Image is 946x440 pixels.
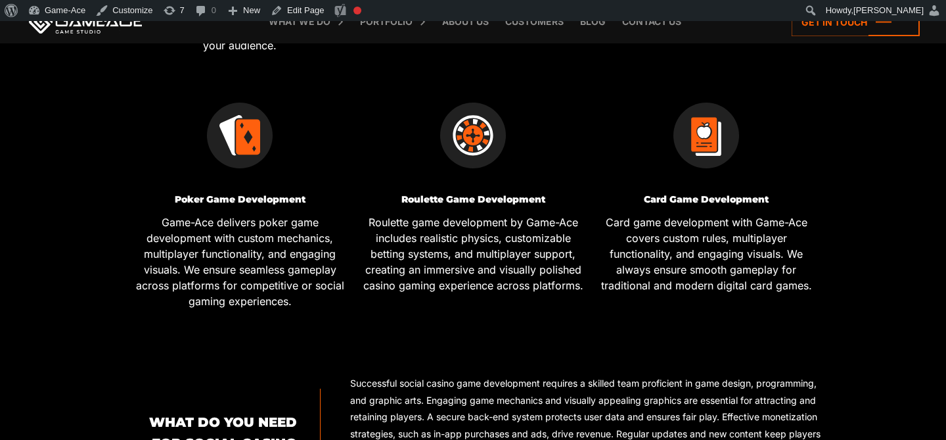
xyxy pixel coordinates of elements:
[853,5,924,15] span: [PERSON_NAME]
[595,195,818,293] a: Card Game Development Card game development with Game-Ace covers custom rules, multiplayer functi...
[128,195,351,309] a: Poker Game Development Game-Ace delivers poker game development with custom mechanics, multiplaye...
[361,195,585,205] h3: Roulette Game Development
[361,195,585,293] a: Roulette Game Development Roulette game development by Game-Ace includes realistic physics, custo...
[673,103,739,168] img: Card games icon
[595,214,818,293] p: Card game development with Game-Ace covers custom rules, multiplayer functionality, and engaging ...
[353,7,361,14] div: Focus keyphrase not set
[361,214,585,293] p: Roulette game development by Game-Ace includes realistic physics, customizable betting systems, a...
[128,195,351,205] h3: Poker Game Development
[207,103,273,168] img: Custom poker game dev icon
[595,195,818,205] h3: Card Game Development
[792,8,920,36] a: Get in touch
[440,103,506,168] img: Roulette game dev icon
[128,214,351,309] p: Game-Ace delivers poker game development with custom mechanics, multiplayer functionality, and en...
